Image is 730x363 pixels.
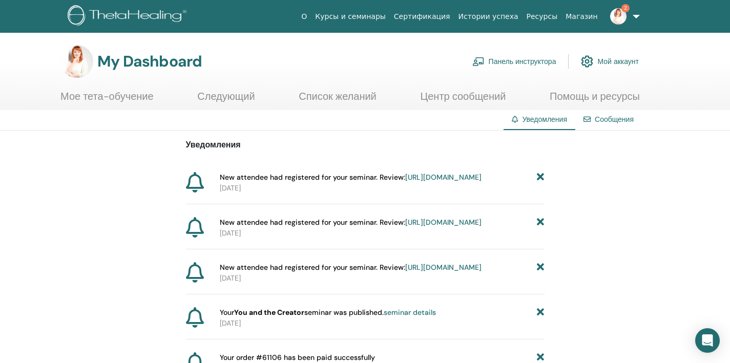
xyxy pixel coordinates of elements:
[68,5,190,28] img: logo.png
[390,7,454,26] a: Сертификация
[405,263,482,272] a: [URL][DOMAIN_NAME]
[405,218,482,227] a: [URL][DOMAIN_NAME]
[610,8,627,25] img: default.jpg
[561,7,601,26] a: Магазин
[220,273,545,284] p: [DATE]
[220,172,482,183] span: New attendee had registered for your seminar. Review:
[220,217,482,228] span: New attendee had registered for your seminar. Review:
[522,115,567,124] span: Уведомления
[299,90,377,110] a: Список желаний
[550,90,640,110] a: Помощь и ресурсы
[234,308,304,317] strong: You and the Creator
[197,90,255,110] a: Следующий
[60,45,93,78] img: default.jpg
[220,183,545,194] p: [DATE]
[220,228,545,239] p: [DATE]
[581,50,639,73] a: Мой аккаунт
[454,7,523,26] a: Истории успеха
[297,7,311,26] a: О
[581,53,593,70] img: cog.svg
[405,173,482,182] a: [URL][DOMAIN_NAME]
[695,328,720,353] div: Open Intercom Messenger
[595,115,634,124] a: Сообщения
[220,307,436,318] span: Your seminar was published.
[60,90,154,110] a: Мое тета-обучение
[384,308,436,317] a: seminar details
[220,318,545,329] p: [DATE]
[472,57,485,66] img: chalkboard-teacher.svg
[420,90,506,110] a: Центр сообщений
[523,7,562,26] a: Ресурсы
[472,50,556,73] a: Панель инструктора
[97,52,202,71] h3: My Dashboard
[311,7,390,26] a: Курсы и семинары
[186,139,545,151] p: Уведомления
[621,4,630,12] span: 2
[220,262,482,273] span: New attendee had registered for your seminar. Review:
